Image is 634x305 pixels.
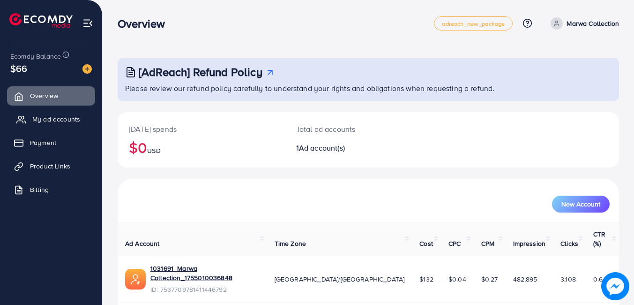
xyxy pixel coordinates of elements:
img: logo [9,13,73,28]
p: Please review our refund policy carefully to understand your rights and obligations when requesti... [125,83,613,94]
span: CPC [448,239,461,248]
span: CPM [481,239,494,248]
span: Time Zone [275,239,306,248]
a: adreach_new_package [434,16,513,30]
span: Payment [30,138,56,147]
span: adreach_new_package [442,21,505,27]
span: My ad accounts [32,114,80,124]
span: Overview [30,91,58,100]
a: Marwa Collection [547,17,619,30]
span: 0.64 [593,274,607,284]
a: Overview [7,86,95,105]
p: Total ad accounts [296,123,399,135]
span: $0.27 [481,274,498,284]
span: $66 [10,61,27,75]
span: ID: 7537709781411446792 [150,285,260,294]
span: 3,108 [560,274,576,284]
p: Marwa Collection [567,18,619,29]
h3: Overview [118,17,172,30]
span: Ad Account [125,239,160,248]
span: Billing [30,185,49,194]
span: 482,895 [513,274,537,284]
h2: 1 [296,144,399,152]
h2: $0 [129,138,274,156]
img: menu [82,18,93,29]
span: [GEOGRAPHIC_DATA]/[GEOGRAPHIC_DATA] [275,274,405,284]
span: Product Links [30,161,70,171]
img: image [601,272,629,300]
a: 1031691_Marwa Collection_1755010036848 [150,264,260,283]
a: Payment [7,133,95,152]
span: USD [147,146,160,155]
span: Ecomdy Balance [10,52,61,61]
a: My ad accounts [7,110,95,129]
span: $132 [419,274,433,284]
span: New Account [561,201,600,207]
img: ic-ads-acc.e4c84228.svg [125,269,146,290]
a: Product Links [7,157,95,175]
span: Impression [513,239,546,248]
p: [DATE] spends [129,123,274,135]
h3: [AdReach] Refund Policy [139,65,262,79]
span: Cost [419,239,433,248]
button: New Account [552,196,610,213]
span: CTR (%) [593,229,605,248]
span: Ad account(s) [299,143,345,153]
a: Billing [7,180,95,199]
span: $0.04 [448,274,466,284]
img: image [82,64,92,74]
span: Clicks [560,239,578,248]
